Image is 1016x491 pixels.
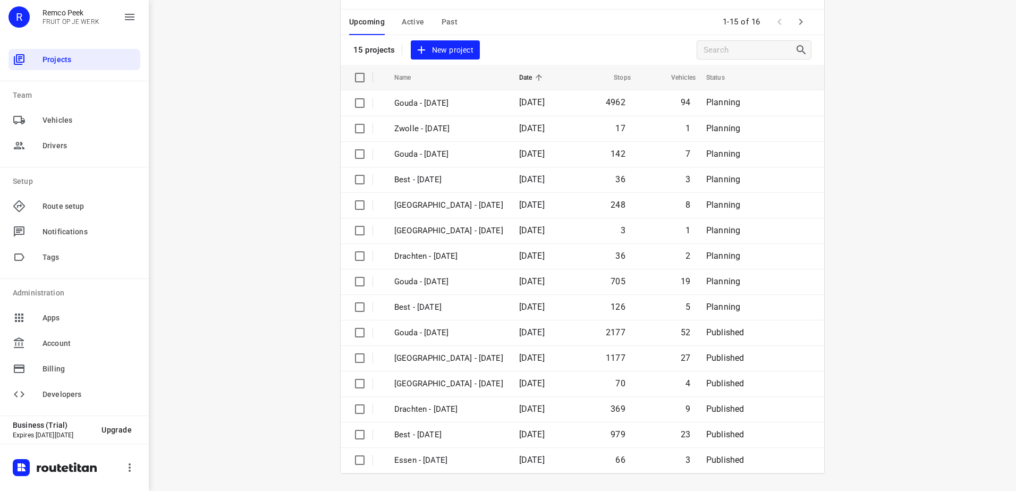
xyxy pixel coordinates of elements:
[519,404,545,414] span: [DATE]
[394,250,503,263] p: Drachten - [DATE]
[706,225,740,235] span: Planning
[402,15,424,29] span: Active
[606,97,625,107] span: 4962
[685,404,690,414] span: 9
[611,200,625,210] span: 248
[685,200,690,210] span: 8
[394,97,503,109] p: Gouda - [DATE]
[600,71,631,84] span: Stops
[685,455,690,465] span: 3
[13,176,140,187] p: Setup
[394,174,503,186] p: Best - [DATE]
[13,90,140,101] p: Team
[9,247,140,268] div: Tags
[621,225,625,235] span: 3
[13,287,140,299] p: Administration
[615,174,625,184] span: 36
[394,71,425,84] span: Name
[43,338,136,349] span: Account
[606,353,625,363] span: 1177
[101,426,132,434] span: Upgrade
[519,251,545,261] span: [DATE]
[519,71,546,84] span: Date
[706,455,744,465] span: Published
[519,327,545,337] span: [DATE]
[43,312,136,324] span: Apps
[706,404,744,414] span: Published
[43,226,136,238] span: Notifications
[394,148,503,160] p: Gouda - [DATE]
[706,302,740,312] span: Planning
[611,404,625,414] span: 369
[9,135,140,156] div: Drivers
[394,225,503,237] p: [GEOGRAPHIC_DATA] - [DATE]
[681,276,690,286] span: 19
[706,71,739,84] span: Status
[43,9,99,17] p: Remco Peek
[685,149,690,159] span: 7
[795,44,811,56] div: Search
[704,42,795,58] input: Search projects
[394,352,503,365] p: Zwolle - Wednesday
[718,11,765,33] span: 1-15 of 16
[519,123,545,133] span: [DATE]
[706,123,740,133] span: Planning
[681,97,690,107] span: 94
[706,378,744,388] span: Published
[519,276,545,286] span: [DATE]
[519,97,545,107] span: [DATE]
[394,378,503,390] p: Antwerpen - Wednesday
[394,454,503,467] p: Essen - Tuesday
[615,455,625,465] span: 66
[685,174,690,184] span: 3
[417,44,473,57] span: New project
[519,302,545,312] span: [DATE]
[411,40,480,60] button: New project
[394,123,503,135] p: Zwolle - [DATE]
[353,45,395,55] p: 15 projects
[611,276,625,286] span: 705
[706,327,744,337] span: Published
[9,307,140,328] div: Apps
[394,327,503,339] p: Gouda - Wednesday
[9,49,140,70] div: Projects
[519,378,545,388] span: [DATE]
[685,225,690,235] span: 1
[706,353,744,363] span: Published
[615,123,625,133] span: 17
[43,140,136,151] span: Drivers
[394,199,503,211] p: [GEOGRAPHIC_DATA] - [DATE]
[769,11,790,32] span: Previous Page
[519,429,545,439] span: [DATE]
[9,358,140,379] div: Billing
[394,403,503,416] p: Drachten - [DATE]
[519,225,545,235] span: [DATE]
[519,174,545,184] span: [DATE]
[681,429,690,439] span: 23
[9,221,140,242] div: Notifications
[685,378,690,388] span: 4
[9,109,140,131] div: Vehicles
[615,251,625,261] span: 36
[706,251,740,261] span: Planning
[9,384,140,405] div: Developers
[685,302,690,312] span: 5
[93,420,140,439] button: Upgrade
[43,115,136,126] span: Vehicles
[611,302,625,312] span: 126
[519,149,545,159] span: [DATE]
[706,174,740,184] span: Planning
[9,196,140,217] div: Route setup
[43,18,99,26] p: FRUIT OP JE WERK
[43,363,136,375] span: Billing
[349,15,385,29] span: Upcoming
[681,327,690,337] span: 52
[519,353,545,363] span: [DATE]
[706,200,740,210] span: Planning
[706,97,740,107] span: Planning
[657,71,696,84] span: Vehicles
[43,201,136,212] span: Route setup
[519,455,545,465] span: [DATE]
[9,333,140,354] div: Account
[706,429,744,439] span: Published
